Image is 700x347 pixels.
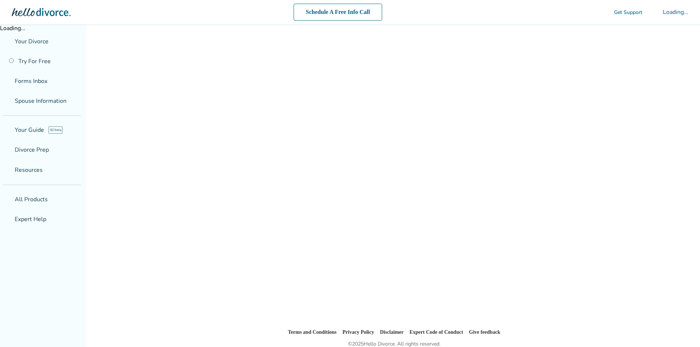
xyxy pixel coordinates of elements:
span: Get Support [614,9,642,16]
span: AI beta [49,126,63,134]
a: phone_in_talkGet Support [605,9,642,16]
span: menu_book [4,167,10,173]
li: Give feedback [473,328,507,337]
a: Expert Code of Conduct [410,329,467,336]
span: list_alt_check [4,147,10,153]
a: Schedule A Free Info Call [291,4,385,21]
span: shopping_basket [4,196,10,202]
span: explore [4,127,10,133]
a: Terms and Conditions [281,329,334,336]
span: Resources [4,166,43,174]
span: Forms Inbox [15,77,47,85]
span: people [4,98,10,104]
span: expand_more [68,166,76,174]
div: Loading... [663,8,688,16]
span: groups [4,216,10,222]
a: Privacy Policy [340,329,373,336]
span: flag_2 [4,39,10,44]
span: inbox [4,78,10,84]
span: phone_in_talk [605,9,611,15]
li: Disclaimer [378,328,404,337]
span: shopping_cart [648,8,657,17]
